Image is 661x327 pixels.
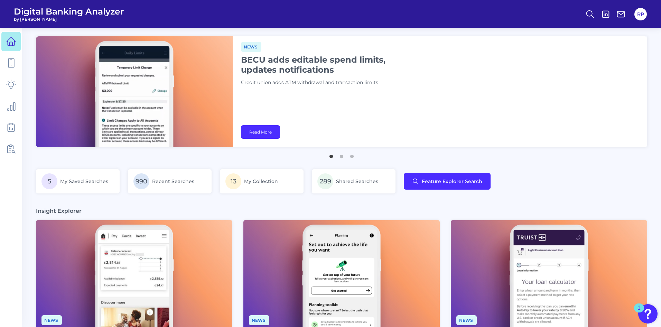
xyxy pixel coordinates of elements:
span: by [PERSON_NAME] [14,17,124,22]
h3: Insight Explorer [36,207,82,215]
a: News [456,317,477,323]
span: Recent Searches [152,178,194,184]
button: RP [634,8,647,20]
span: News [41,315,62,325]
span: Feature Explorer Search [422,179,482,184]
span: My Saved Searches [60,178,108,184]
button: 2 [338,151,345,158]
img: bannerImg [36,36,233,147]
button: Feature Explorer Search [404,173,491,190]
a: News [241,43,261,50]
span: News [456,315,477,325]
h1: BECU adds editable spend limits, updates notifications [241,55,414,75]
button: 1 [328,151,335,158]
span: 5 [41,173,57,189]
span: News [241,42,261,52]
a: News [41,317,62,323]
span: Shared Searches [336,178,378,184]
span: News [249,315,269,325]
a: Read More [241,125,280,139]
a: 5My Saved Searches [36,169,120,193]
span: 990 [133,173,149,189]
span: 13 [225,173,241,189]
a: News [249,317,269,323]
p: Credit union adds ATM withdrawal and transaction limits [241,79,414,87]
button: Open Resource Center, 1 new notification [638,304,658,324]
a: 990Recent Searches [128,169,212,193]
a: 13My Collection [220,169,304,193]
div: 1 [637,308,641,317]
span: Digital Banking Analyzer [14,6,124,17]
span: 289 [317,173,333,189]
a: 289Shared Searches [312,169,395,193]
button: 3 [348,151,355,158]
span: My Collection [244,178,278,184]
